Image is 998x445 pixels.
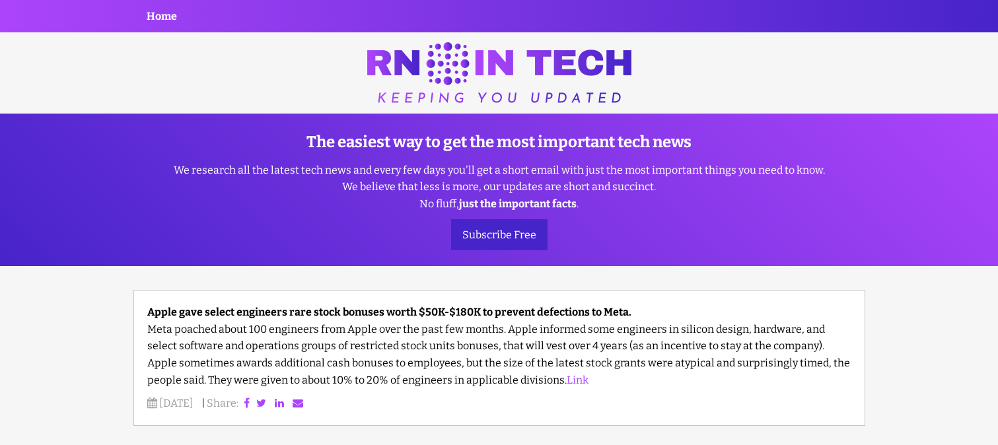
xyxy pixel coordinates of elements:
[147,304,851,388] div: Meta poached about 100 engineers from Apple over the past few months. Apple informed some enginee...
[159,397,194,409] a: [DATE]
[451,219,548,251] a: Subscribe Free
[253,397,269,409] a: Tweet This!
[207,397,238,409] span: Share:
[367,42,631,103] img: RN in TECH
[240,397,253,409] a: Share this on Facebook
[271,397,287,409] a: Share this on Linkedin
[9,129,989,154] h3: The easiest way to get the most important tech news
[567,374,588,386] a: Link
[289,397,306,409] a: Share this via email
[147,306,631,318] b: Apple gave select engineers rare stock bonuses worth $50K-$180K to prevent defections to Meta.
[159,397,194,409] span: 2021-12-29T04:37:00-08:00
[201,397,205,409] span: |
[459,197,577,210] b: just the important facts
